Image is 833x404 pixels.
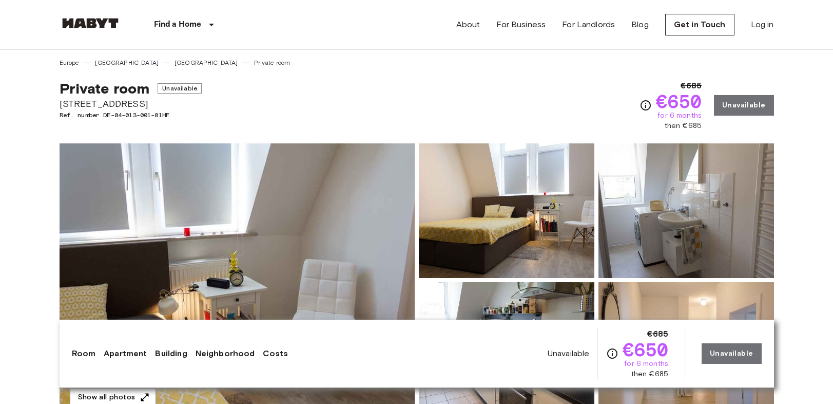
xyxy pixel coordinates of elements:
a: [GEOGRAPHIC_DATA] [95,58,159,67]
span: Ref. number DE-04-013-001-01HF [60,111,202,120]
a: Apartment [104,347,147,360]
a: For Landlords [562,19,615,31]
a: Building [155,347,187,360]
a: For Business [496,19,546,31]
span: €685 [647,328,668,340]
svg: Check cost overview for full price breakdown. Please note that discounts apply to new joiners onl... [640,99,652,112]
span: for 6 months [624,359,668,369]
a: [GEOGRAPHIC_DATA] [175,58,238,67]
svg: Check cost overview for full price breakdown. Please note that discounts apply to new joiners onl... [606,347,618,360]
a: Blog [631,19,649,31]
span: then €685 [631,369,668,379]
span: Unavailable [158,83,202,94]
img: Picture of unit DE-04-013-001-01HF [598,143,774,278]
span: €650 [623,340,668,359]
a: Costs [263,347,288,360]
span: [STREET_ADDRESS] [60,97,202,111]
span: for 6 months [657,111,702,121]
span: €685 [681,80,702,92]
a: Neighborhood [196,347,255,360]
p: Find a Home [154,19,202,31]
span: Unavailable [548,348,590,359]
span: Private room [60,80,150,97]
span: then €685 [665,121,702,131]
img: Picture of unit DE-04-013-001-01HF [419,143,594,278]
a: About [456,19,480,31]
a: Log in [751,19,774,31]
a: Get in Touch [665,14,734,35]
a: Europe [60,58,80,67]
img: Habyt [60,18,121,28]
a: Room [72,347,96,360]
span: €650 [656,92,702,111]
a: Private room [254,58,290,67]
